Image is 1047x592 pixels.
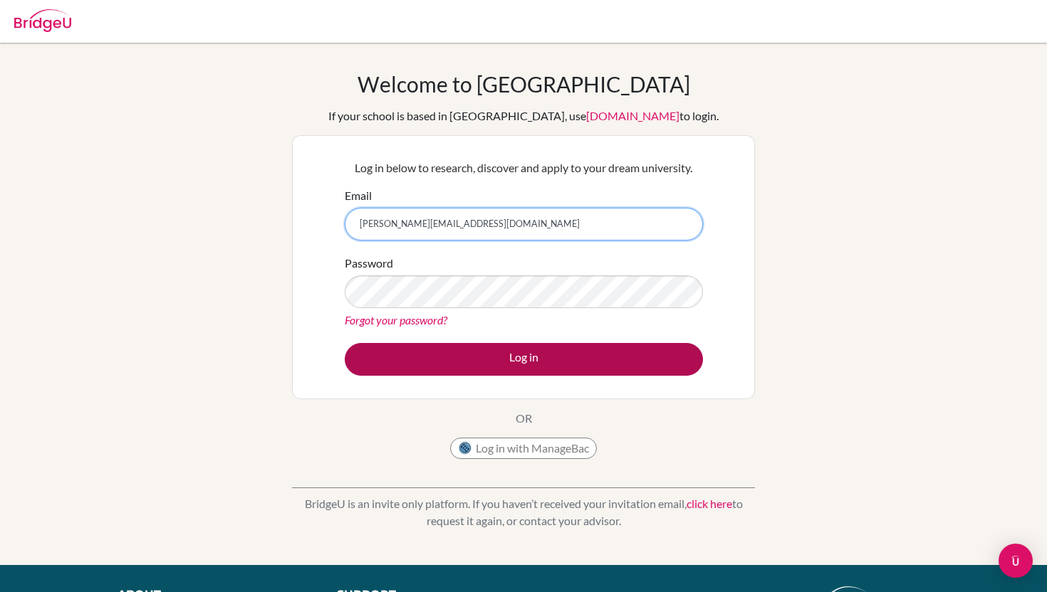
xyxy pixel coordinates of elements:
a: [DOMAIN_NAME] [586,109,679,122]
label: Email [345,187,372,204]
a: click here [687,497,732,510]
p: Log in below to research, discover and apply to your dream university. [345,159,703,176]
p: BridgeU is an invite only platform. If you haven’t received your invitation email, to request it ... [292,495,755,529]
div: Open Intercom Messenger [999,544,1033,578]
button: Log in [345,343,703,376]
a: Forgot your password? [345,313,447,327]
label: Password [345,255,393,272]
img: Bridge-U [14,9,71,32]
div: If your school is based in [GEOGRAPHIC_DATA], use to login. [328,107,719,125]
p: OR [516,410,532,427]
h1: Welcome to [GEOGRAPHIC_DATA] [358,71,690,97]
button: Log in with ManageBac [450,438,597,459]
